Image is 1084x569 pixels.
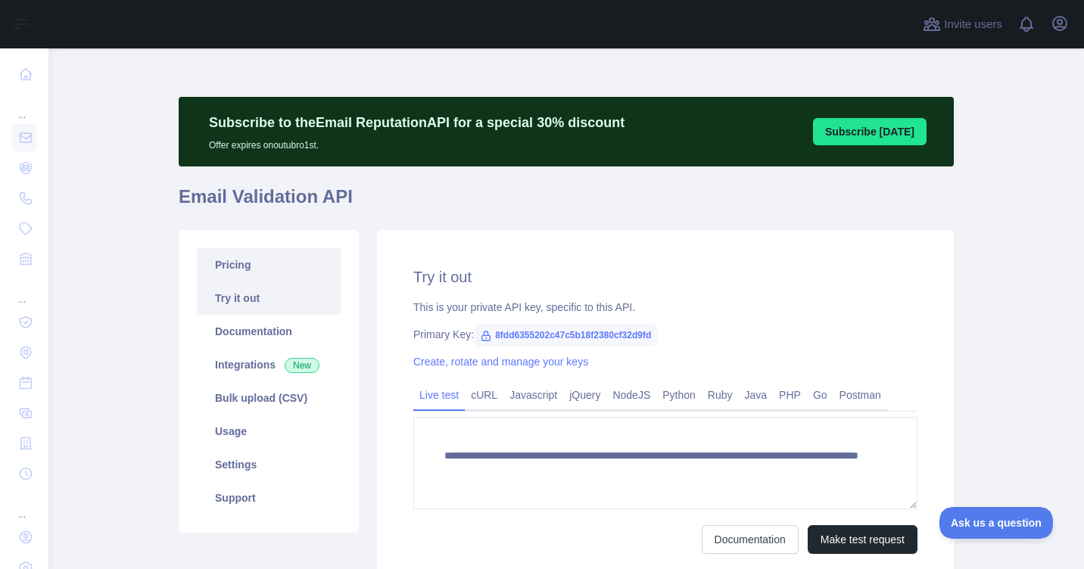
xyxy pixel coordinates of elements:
[920,12,1005,36] button: Invite users
[197,348,341,381] a: Integrations New
[773,383,807,407] a: PHP
[813,118,927,145] button: Subscribe [DATE]
[474,324,657,347] span: 8fdd6355202c47c5b18f2380cf32d9fd
[702,383,739,407] a: Ruby
[413,356,588,368] a: Create, rotate and manage your keys
[833,383,887,407] a: Postman
[209,112,625,133] p: Subscribe to the Email Reputation API for a special 30 % discount
[465,383,503,407] a: cURL
[197,248,341,281] a: Pricing
[413,327,917,342] div: Primary Key:
[197,315,341,348] a: Documentation
[939,507,1054,539] iframe: Toggle Customer Support
[285,358,319,373] span: New
[413,383,465,407] a: Live test
[606,383,656,407] a: NodeJS
[944,16,1002,33] span: Invite users
[197,281,341,315] a: Try it out
[413,300,917,315] div: This is your private API key, specific to this API.
[197,481,341,515] a: Support
[12,275,36,306] div: ...
[807,383,833,407] a: Go
[702,525,799,554] a: Documentation
[808,525,917,554] button: Make test request
[413,266,917,288] h2: Try it out
[12,490,36,521] div: ...
[739,383,774,407] a: Java
[209,133,625,151] p: Offer expires on outubro 1st.
[503,383,563,407] a: Javascript
[563,383,606,407] a: jQuery
[197,415,341,448] a: Usage
[197,448,341,481] a: Settings
[179,185,954,221] h1: Email Validation API
[197,381,341,415] a: Bulk upload (CSV)
[656,383,702,407] a: Python
[12,91,36,121] div: ...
